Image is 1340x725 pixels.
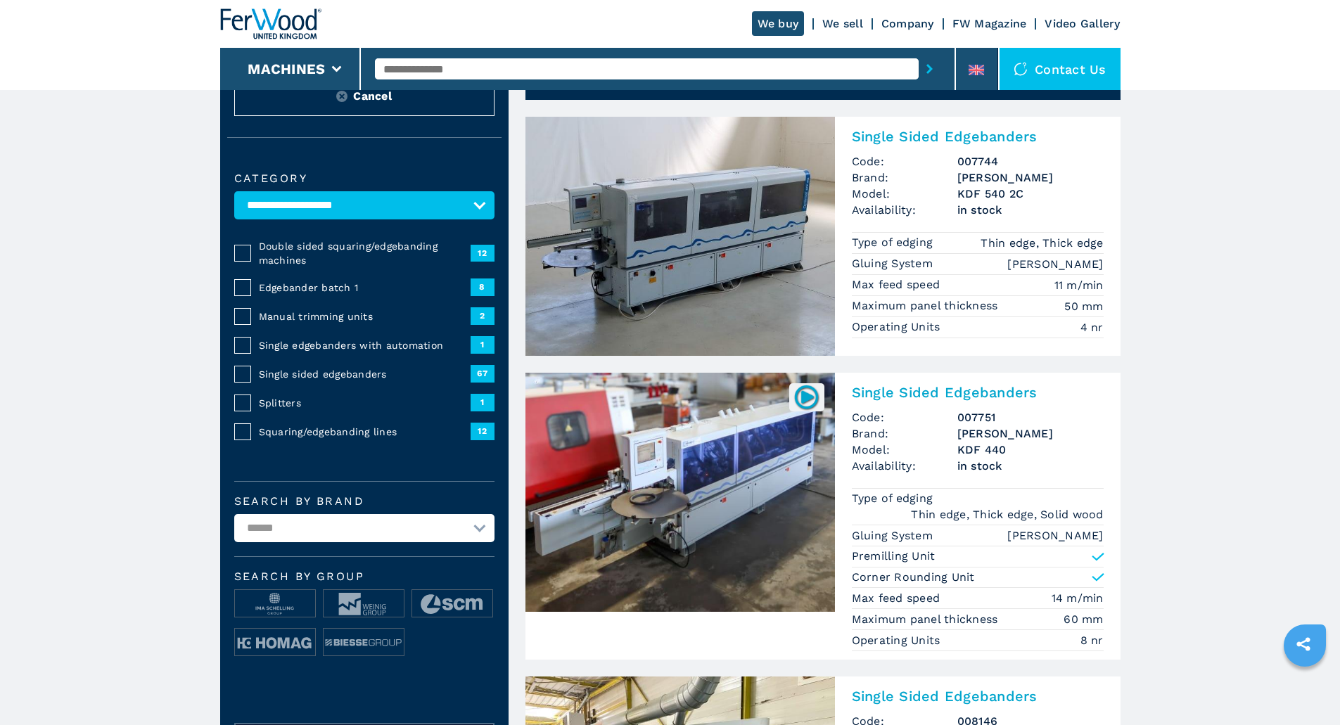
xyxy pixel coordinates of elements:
[259,309,471,323] span: Manual trimming units
[852,688,1104,705] h2: Single Sided Edgebanders
[957,458,1104,474] span: in stock
[1045,17,1120,30] a: Video Gallery
[353,88,392,104] span: Cancel
[471,278,494,295] span: 8
[259,425,471,439] span: Squaring/edgebanding lines
[1054,277,1104,293] em: 11 m/min
[234,173,494,184] label: Category
[852,425,957,442] span: Brand:
[220,8,321,39] img: Ferwood
[412,590,492,618] img: image
[235,629,315,657] img: image
[259,367,471,381] span: Single sided edgebanders
[852,612,1002,627] p: Maximum panel thickness
[336,91,347,102] img: Reset
[1052,590,1104,606] em: 14 m/min
[1286,627,1321,662] a: sharethis
[957,202,1104,218] span: in stock
[852,442,957,458] span: Model:
[957,169,1104,186] h3: [PERSON_NAME]
[1007,527,1103,544] em: [PERSON_NAME]
[1000,48,1121,90] div: Contact us
[234,571,494,582] span: Search by group
[235,590,315,618] img: image
[525,117,1121,356] a: Single Sided Edgebanders BRANDT KDF 540 2CSingle Sided EdgebandersCode:007744Brand:[PERSON_NAME]M...
[324,629,404,657] img: image
[852,235,937,250] p: Type of edging
[471,394,494,411] span: 1
[957,153,1104,169] h3: 007744
[852,319,944,335] p: Operating Units
[981,235,1103,251] em: Thin edge, Thick edge
[852,384,1104,401] h2: Single Sided Edgebanders
[919,53,940,85] button: submit-button
[471,365,494,382] span: 67
[852,528,937,544] p: Gluing System
[259,396,471,410] span: Splitters
[852,169,957,186] span: Brand:
[1014,62,1028,76] img: Contact us
[852,633,944,648] p: Operating Units
[234,76,494,116] button: ResetCancel
[793,383,820,411] img: 007751
[852,548,936,564] p: Premilling Unit
[852,591,944,606] p: Max feed speed
[525,117,835,356] img: Single Sided Edgebanders BRANDT KDF 540 2C
[1080,319,1104,335] em: 4 nr
[259,281,471,295] span: Edgebander batch 1
[852,256,937,271] p: Gluing System
[881,17,934,30] a: Company
[324,590,404,618] img: image
[852,298,1002,314] p: Maximum panel thickness
[1007,256,1103,272] em: [PERSON_NAME]
[822,17,863,30] a: We sell
[471,336,494,353] span: 1
[957,409,1104,425] h3: 007751
[471,245,494,262] span: 12
[259,239,471,267] span: Double sided squaring/edgebanding machines
[957,425,1104,442] h3: [PERSON_NAME]
[852,186,957,202] span: Model:
[248,60,325,77] button: Machines
[852,409,957,425] span: Code:
[852,128,1104,145] h2: Single Sided Edgebanders
[1064,611,1103,627] em: 60 mm
[1280,662,1329,714] iframe: Chat
[957,186,1104,202] h3: KDF 540 2C
[525,373,835,612] img: Single Sided Edgebanders BRANDT KDF 440
[259,338,471,352] span: Single edgebanders with automation
[952,17,1027,30] a: FW Magazine
[471,423,494,440] span: 12
[1080,632,1104,648] em: 8 nr
[1064,298,1103,314] em: 50 mm
[525,373,1121,660] a: Single Sided Edgebanders BRANDT KDF 440007751Single Sided EdgebandersCode:007751Brand:[PERSON_NAM...
[852,153,957,169] span: Code:
[234,496,494,507] label: Search by brand
[852,277,944,293] p: Max feed speed
[752,11,805,36] a: We buy
[911,506,1103,522] em: Thin edge, Thick edge, Solid wood
[471,307,494,324] span: 2
[852,202,957,218] span: Availability:
[852,491,937,506] p: Type of edging
[852,458,957,474] span: Availability:
[957,442,1104,458] h3: KDF 440
[852,570,975,585] p: Corner Rounding Unit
